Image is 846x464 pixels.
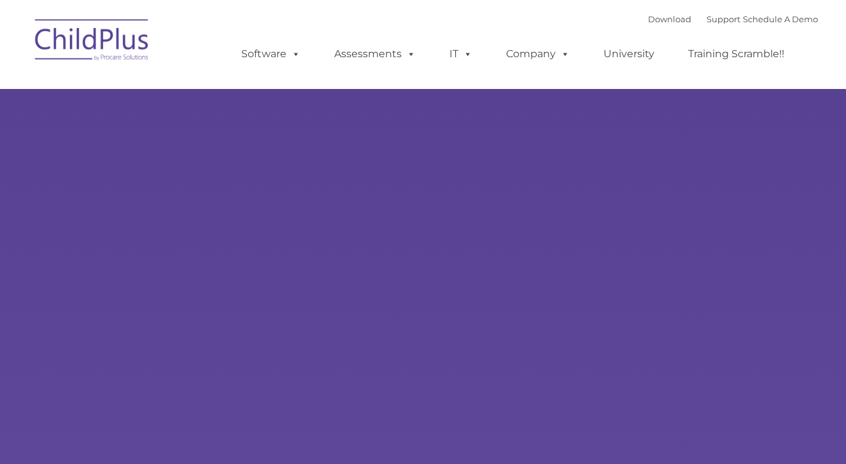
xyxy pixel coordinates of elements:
[591,41,667,67] a: University
[321,41,428,67] a: Assessments
[29,10,156,74] img: ChildPlus by Procare Solutions
[648,14,818,24] font: |
[707,14,740,24] a: Support
[437,41,485,67] a: IT
[743,14,818,24] a: Schedule A Demo
[675,41,797,67] a: Training Scramble!!
[648,14,691,24] a: Download
[229,41,313,67] a: Software
[493,41,582,67] a: Company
